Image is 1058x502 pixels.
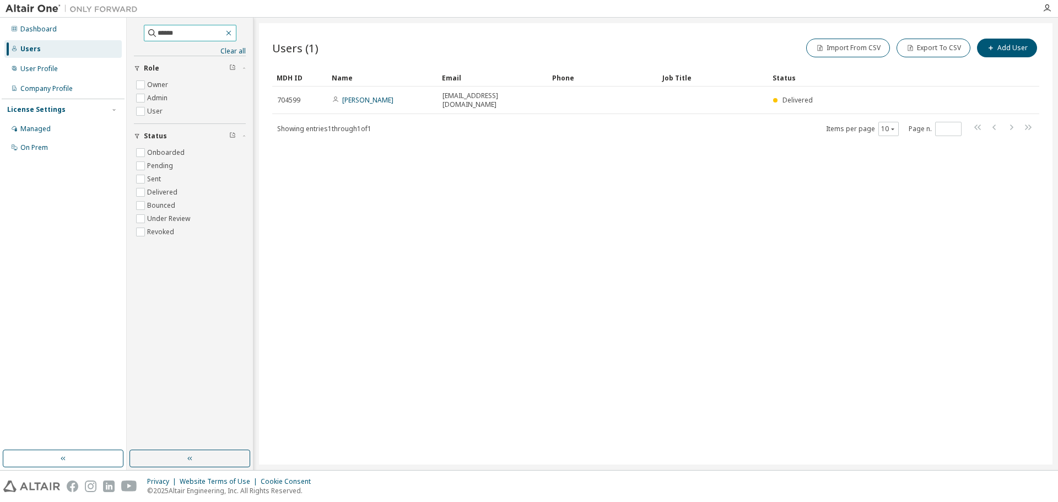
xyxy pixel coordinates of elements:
div: Job Title [662,69,764,87]
button: 10 [881,125,896,133]
p: © 2025 Altair Engineering, Inc. All Rights Reserved. [147,486,317,495]
span: [EMAIL_ADDRESS][DOMAIN_NAME] [442,91,543,109]
span: Items per page [826,122,899,136]
span: Clear filter [229,64,236,73]
div: Name [332,69,433,87]
span: Role [144,64,159,73]
button: Export To CSV [897,39,970,57]
div: Status [773,69,982,87]
label: Onboarded [147,146,187,159]
label: Revoked [147,225,176,239]
span: Delivered [782,95,813,105]
button: Status [134,124,246,148]
div: Website Terms of Use [180,477,261,486]
div: Phone [552,69,654,87]
label: Under Review [147,212,192,225]
div: Email [442,69,543,87]
button: Role [134,56,246,80]
label: Pending [147,159,175,172]
label: Delivered [147,186,180,199]
span: Status [144,132,167,141]
span: Page n. [909,122,962,136]
img: altair_logo.svg [3,481,60,492]
label: Bounced [147,199,177,212]
div: On Prem [20,143,48,152]
img: linkedin.svg [103,481,115,492]
button: Import From CSV [806,39,890,57]
span: Clear filter [229,132,236,141]
a: Clear all [134,47,246,56]
div: Cookie Consent [261,477,317,486]
div: Privacy [147,477,180,486]
label: Admin [147,91,170,105]
div: Users [20,45,41,53]
label: Sent [147,172,163,186]
div: MDH ID [277,69,323,87]
img: youtube.svg [121,481,137,492]
label: Owner [147,78,170,91]
div: User Profile [20,64,58,73]
span: Showing entries 1 through 1 of 1 [277,124,371,133]
div: Dashboard [20,25,57,34]
div: Managed [20,125,51,133]
div: Company Profile [20,84,73,93]
img: facebook.svg [67,481,78,492]
img: Altair One [6,3,143,14]
img: instagram.svg [85,481,96,492]
span: 704599 [277,96,300,105]
div: License Settings [7,105,66,114]
button: Add User [977,39,1037,57]
label: User [147,105,165,118]
span: Users (1) [272,40,319,56]
a: [PERSON_NAME] [342,95,393,105]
